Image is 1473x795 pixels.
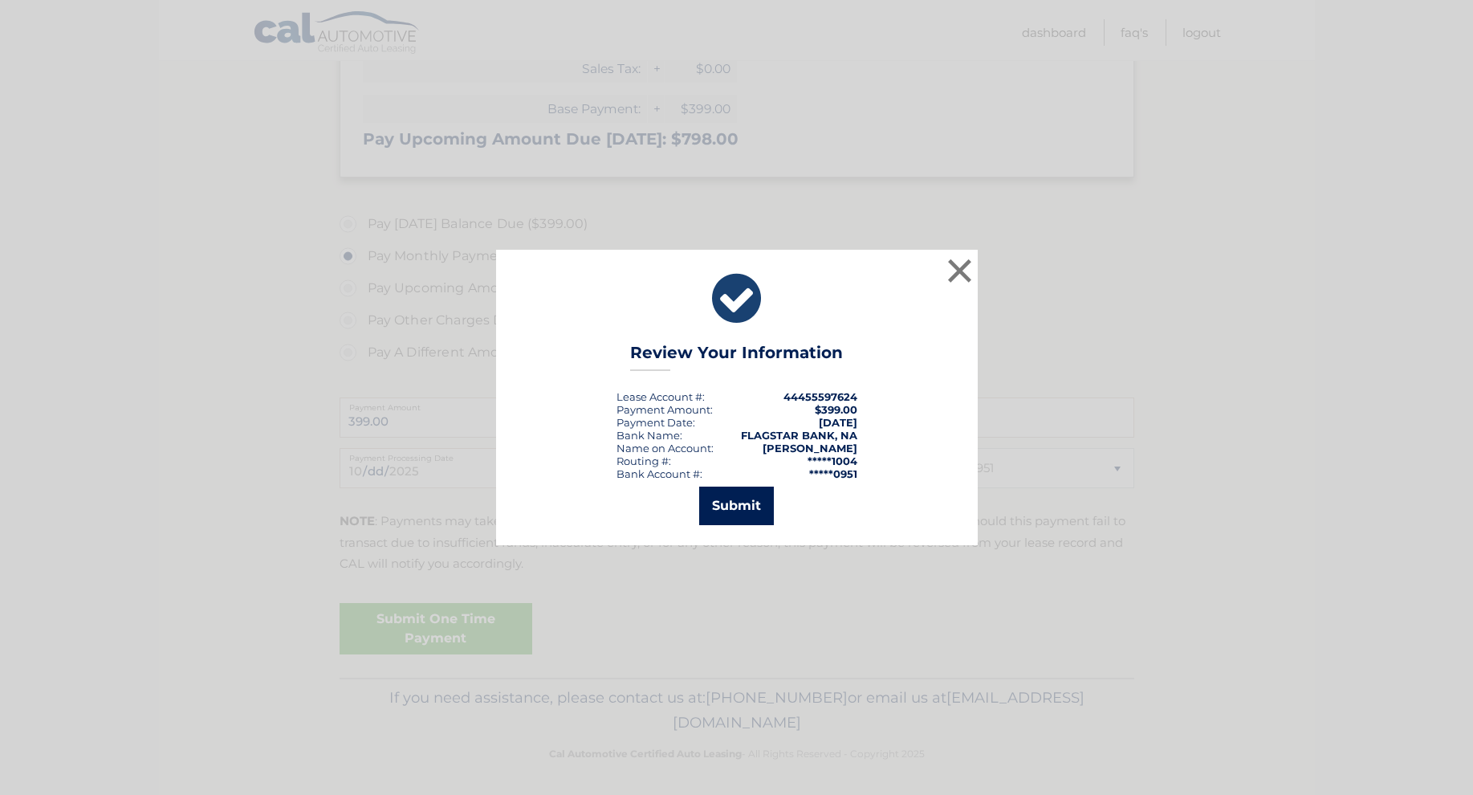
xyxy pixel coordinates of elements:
button: × [944,255,976,287]
div: Payment Amount: [616,403,713,416]
div: Lease Account #: [616,390,705,403]
div: : [616,416,695,429]
strong: FLAGSTAR BANK, NA [741,429,857,442]
h3: Review Your Information [630,343,843,371]
strong: 44455597624 [783,390,857,403]
div: Routing #: [616,455,671,467]
strong: [PERSON_NAME] [763,442,857,455]
span: $399.00 [815,403,857,416]
div: Bank Account #: [616,467,702,480]
div: Name on Account: [616,442,714,455]
span: Payment Date [616,416,693,429]
div: Bank Name: [616,429,682,442]
button: Submit [699,487,774,525]
span: [DATE] [819,416,857,429]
